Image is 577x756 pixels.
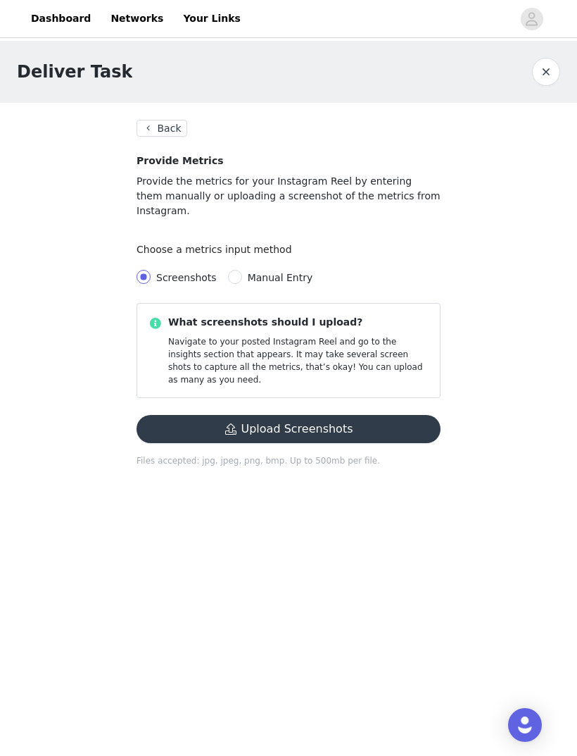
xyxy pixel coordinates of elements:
label: Choose a metrics input method [137,244,299,255]
p: Navigate to your posted Instagram Reel and go to the insights section that appears. It may take s... [168,335,429,386]
span: Upload Screenshots [137,424,440,435]
div: avatar [525,8,538,30]
p: What screenshots should I upload? [168,315,429,330]
span: Screenshots [156,272,217,283]
h4: Provide Metrics [137,154,440,168]
h1: Deliver Task [17,59,132,85]
a: Your Links [175,3,249,35]
a: Dashboard [23,3,99,35]
button: Back [137,120,187,137]
p: Files accepted: jpg, jpeg, png, bmp. Up to 500mb per file. [137,454,440,467]
a: Networks [102,3,172,35]
span: Manual Entry [248,272,313,283]
div: Open Intercom Messenger [508,708,542,742]
button: Upload Screenshots [137,415,440,443]
p: Provide the metrics for your Instagram Reel by entering them manually or uploading a screenshot o... [137,174,440,218]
